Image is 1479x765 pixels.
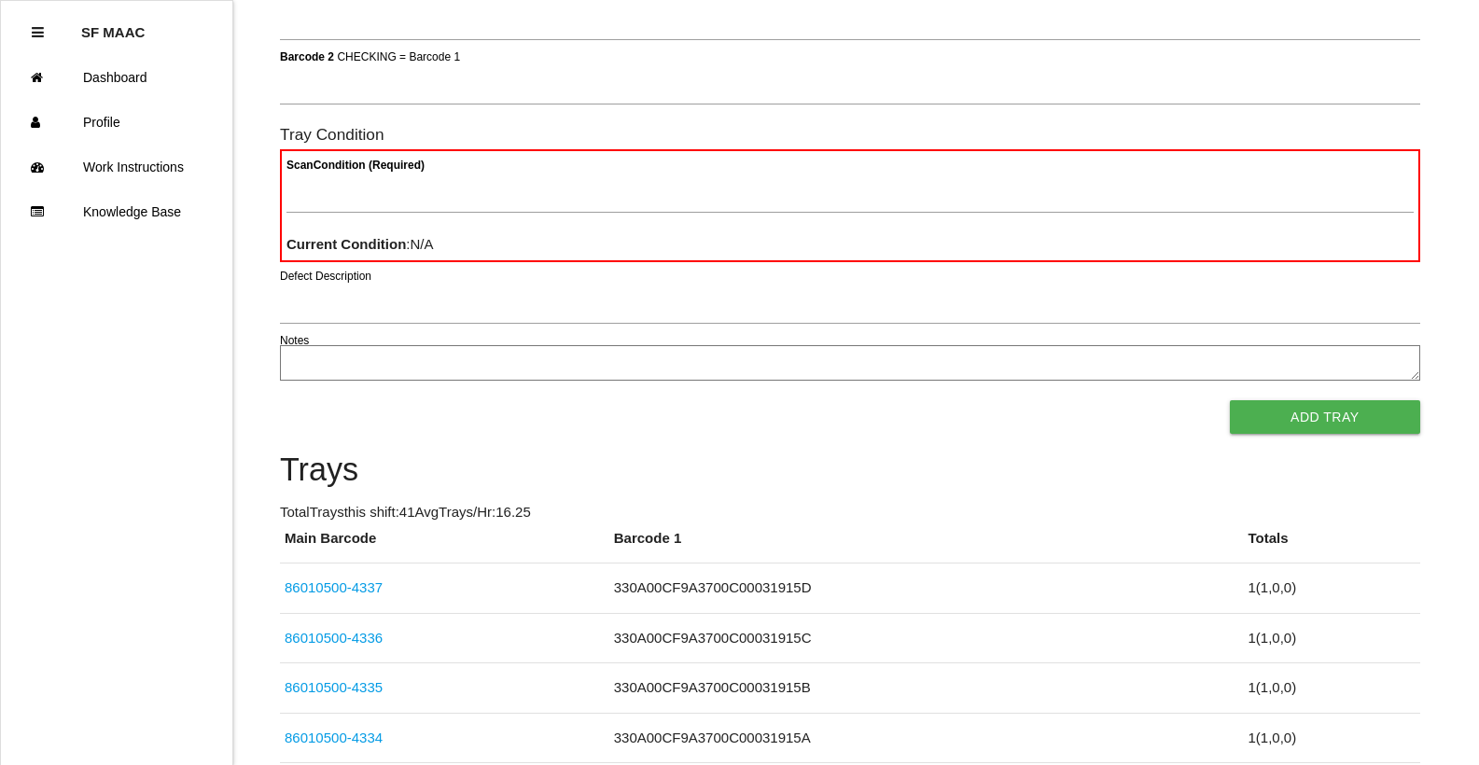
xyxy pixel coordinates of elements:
th: Main Barcode [280,528,609,563]
td: 1 ( 1 , 0 , 0 ) [1243,613,1419,663]
td: 330A00CF9A3700C00031915A [609,713,1244,763]
h4: Trays [280,452,1420,488]
td: 330A00CF9A3700C00031915C [609,613,1244,663]
a: Knowledge Base [1,189,232,234]
button: Add Tray [1230,400,1420,434]
th: Barcode 1 [609,528,1244,563]
p: SF MAAC [81,10,145,40]
a: Dashboard [1,55,232,100]
a: 86010500-4335 [285,679,383,695]
h6: Tray Condition [280,126,1420,144]
p: Total Trays this shift: 41 Avg Trays /Hr: 16.25 [280,502,1420,523]
label: Notes [280,332,309,349]
b: Scan Condition (Required) [286,159,425,172]
div: Close [32,10,44,55]
span: : N/A [286,236,434,252]
a: 86010500-4334 [285,730,383,745]
span: CHECKING = Barcode 1 [337,49,460,63]
a: Work Instructions [1,145,232,189]
b: Current Condition [286,236,406,252]
a: 86010500-4337 [285,579,383,595]
label: Defect Description [280,268,371,285]
td: 330A00CF9A3700C00031915B [609,663,1244,714]
th: Totals [1243,528,1419,563]
td: 1 ( 1 , 0 , 0 ) [1243,663,1419,714]
td: 1 ( 1 , 0 , 0 ) [1243,563,1419,614]
td: 330A00CF9A3700C00031915D [609,563,1244,614]
a: Profile [1,100,232,145]
td: 1 ( 1 , 0 , 0 ) [1243,713,1419,763]
b: Barcode 2 [280,49,334,63]
a: 86010500-4336 [285,630,383,646]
